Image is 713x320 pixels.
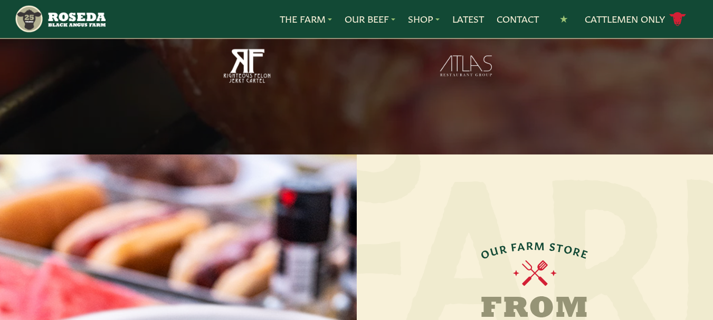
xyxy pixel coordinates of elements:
span: R [572,244,583,257]
span: M [534,238,546,250]
span: U [489,243,500,257]
span: R [526,238,534,250]
a: Cattlemen Only [585,10,686,28]
a: Shop [408,12,440,26]
span: O [479,246,492,260]
span: T [556,240,566,253]
a: Our Beef [345,12,395,26]
a: The Farm [280,12,332,26]
a: Contact [497,12,539,26]
span: R [498,241,508,255]
span: O [563,241,575,255]
img: https://roseda.com/wp-content/uploads/2021/05/roseda-25-header.png [14,4,106,34]
a: Latest [452,12,484,26]
span: F [510,239,519,252]
span: E [580,246,591,259]
span: A [517,239,527,251]
div: OUR FARM STORE [479,239,591,260]
span: S [549,239,557,251]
